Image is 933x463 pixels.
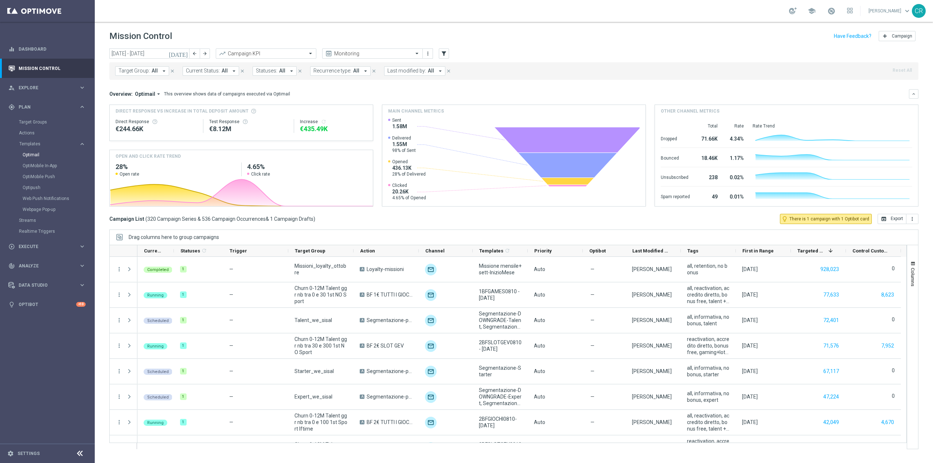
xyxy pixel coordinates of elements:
button: close [371,67,377,75]
span: Action [360,248,375,254]
span: Segmentazione-premio mensile [367,393,413,400]
img: Optimail [425,340,437,352]
span: Control Customers [852,248,889,254]
span: keyboard_arrow_down [903,7,911,15]
a: Realtime Triggers [19,228,76,234]
div: Test Response [209,119,288,125]
span: Calculate column [200,247,207,255]
div: Press SPACE to select this row. [110,384,137,410]
button: track_changes Analyze keyboard_arrow_right [8,263,86,269]
span: Optibot [589,248,606,254]
div: €8,124,676 [209,125,288,133]
a: Web Push Notifications [23,196,76,201]
i: play_circle_outline [8,243,15,250]
div: Data Studio keyboard_arrow_right [8,282,86,288]
button: close [445,67,452,75]
a: OptiMobile Push [23,174,76,180]
i: refresh [504,248,510,254]
button: more_vert [116,342,122,349]
i: add [882,33,888,39]
span: Analyze [19,264,79,268]
span: 4.65% of Opened [392,195,426,201]
div: Rate [726,123,744,129]
label: 0 [892,367,895,374]
div: Press SPACE to select this row. [137,384,901,410]
div: Optipush [23,182,94,193]
span: First in Range [742,248,774,254]
span: Priority [534,248,552,254]
span: Target Group: [118,68,150,74]
span: 1.58M [392,123,407,130]
span: 20.26K [392,188,426,195]
div: Total [699,123,718,129]
img: Optimail [425,289,437,301]
span: Segmentazione-premio mensile [367,317,413,323]
i: arrow_back [192,51,197,56]
i: arrow_drop_down [288,68,295,74]
div: 0.02% [726,171,744,183]
i: more_vert [909,216,915,222]
i: arrow_drop_down [155,91,162,97]
span: — [229,266,233,272]
button: more_vert [116,419,122,425]
button: open_in_browser Export [878,214,906,224]
span: 1.55M [392,141,416,148]
i: close [240,68,245,74]
div: 08 Oct 2025, Wednesday [742,291,758,298]
button: equalizer Dashboard [8,46,86,52]
span: Calculate column [503,247,510,255]
i: more_vert [116,317,122,323]
span: A [360,395,364,399]
span: 436.13K [392,165,426,171]
span: Segmentazione-premio mensile [367,368,413,374]
div: Optibot [8,295,86,314]
a: Optibot [19,295,76,314]
i: more_vert [116,393,122,400]
ng-select: Campaign KPI [216,48,316,59]
i: close [170,68,175,74]
a: Settings [17,451,40,456]
a: [PERSON_NAME]keyboard_arrow_down [868,5,912,16]
i: keyboard_arrow_right [79,141,86,148]
i: lightbulb_outline [781,216,788,222]
i: gps_fixed [8,104,15,110]
span: all, reactivation, accredito diretto, bonus free, talent + expert [687,285,730,305]
span: Last Modified By [632,248,668,254]
div: Press SPACE to select this row. [110,435,137,461]
i: equalizer [8,46,15,52]
span: A [360,318,364,322]
input: Select date range [109,48,190,59]
div: 1 [180,266,187,272]
div: Templates [19,142,79,146]
i: close [371,68,376,74]
i: lightbulb [8,301,15,308]
button: close [239,67,246,75]
i: person_search [8,85,15,91]
span: Targeted Customers [797,248,825,254]
i: more_vert [116,291,122,298]
button: arrow_forward [200,48,210,59]
button: 72,401 [823,316,840,325]
i: close [297,68,302,74]
span: Missione mensile+sett-InizioMese [479,263,522,276]
span: BF 1€ TUTTI I GIOCHI [367,291,413,298]
div: 18.46K [699,152,718,163]
button: lightbulb Optibot +10 [8,302,86,307]
div: Chiara Pigato [632,266,672,272]
i: keyboard_arrow_right [79,103,86,110]
input: Have Feedback? [834,34,871,39]
span: Auto [534,292,545,298]
a: Target Groups [19,119,76,125]
span: 320 Campaign Series & 536 Campaign Occurrences [147,216,266,222]
span: Statuses: [256,68,277,74]
span: Completed [147,267,169,272]
span: Opened [392,159,426,165]
span: All [279,68,285,74]
span: — [229,292,233,298]
span: ) [313,216,315,222]
span: All [428,68,434,74]
i: refresh [321,119,327,125]
span: & [266,216,269,222]
div: 49 [699,190,718,202]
